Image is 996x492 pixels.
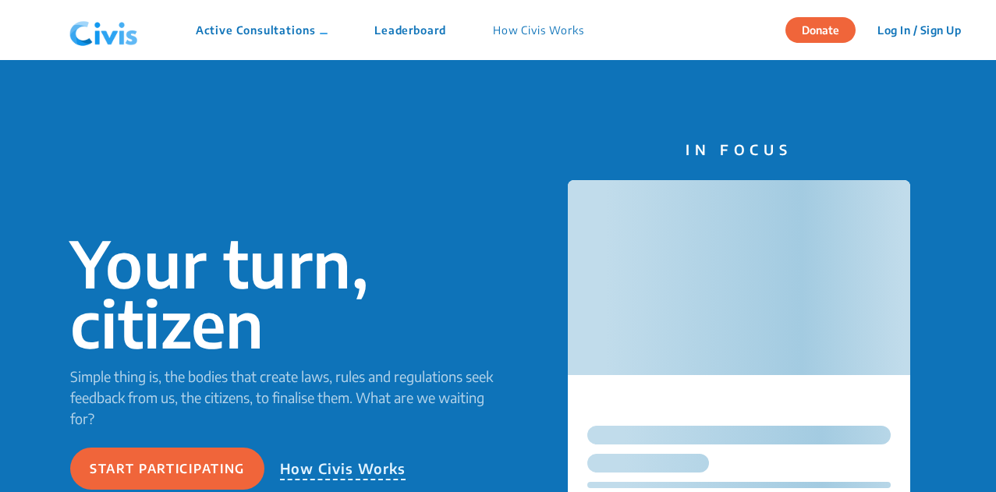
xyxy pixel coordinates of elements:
[196,22,328,38] p: Active Consultations
[70,366,498,429] p: Simple thing is, the bodies that create laws, rules and regulations seek feedback from us, the ci...
[785,17,856,43] button: Donate
[280,458,406,480] p: How Civis Works
[70,448,264,490] button: Start participating
[493,22,584,38] p: How Civis Works
[867,18,971,42] button: Log In / Sign Up
[374,22,446,38] p: Leaderboard
[70,233,498,353] p: Your turn, citizen
[568,139,910,160] p: IN FOCUS
[63,7,144,54] img: navlogo.png
[785,21,867,37] a: Donate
